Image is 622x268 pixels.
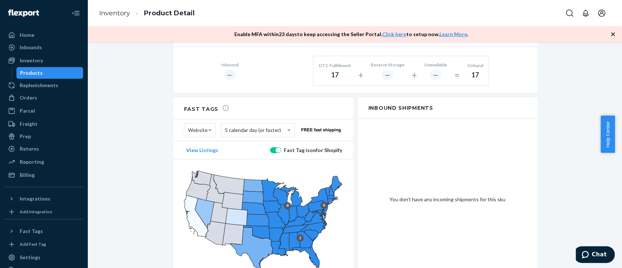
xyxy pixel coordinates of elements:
[93,3,200,24] ol: breadcrumbs
[424,62,447,68] div: Unavailable
[576,246,615,264] iframe: Opens a widget where you can chat to one of our agents
[382,70,393,80] div: ―
[4,55,83,66] a: Inventory
[184,104,229,112] h2: Fast Tags
[4,105,83,117] a: Parcel
[99,9,130,17] a: Inventory
[20,145,39,152] div: Returns
[221,62,238,68] div: Inbound
[357,97,537,119] h2: Inbound Shipments
[467,70,483,80] div: 17
[20,57,43,64] div: Inventory
[4,92,83,104] a: Orders
[20,254,40,261] div: Settings
[69,6,83,20] button: Close Navigation
[224,70,235,80] div: ―
[319,70,351,80] div: 17
[358,69,363,82] div: +
[4,143,83,155] a: Returns
[4,169,83,181] a: Billing
[282,147,342,154] div: Fast Tag is on for Shopify
[20,31,34,39] div: Home
[184,147,220,154] button: View Listings
[412,69,417,82] div: +
[20,228,43,235] div: Fast Tags
[382,31,406,37] a: Click here
[4,252,83,263] a: Settings
[20,94,37,101] div: Orders
[467,62,483,69] div: Onhand
[20,107,35,114] div: Parcel
[4,79,83,91] a: Replenishments
[20,133,31,140] div: Prep
[4,240,83,249] a: Add Fast Tag
[20,195,50,202] div: Integrations
[4,225,83,237] button: Fast Tags
[16,67,83,79] a: Products
[4,193,83,205] button: Integrations
[4,29,83,41] a: Home
[4,131,83,142] a: Prep
[20,158,44,166] div: Reporting
[4,118,83,130] a: Freight
[594,6,609,20] button: Open account menu
[319,62,351,69] div: DTC Fulfillment
[578,6,593,20] button: Open notifications
[4,207,83,216] a: Add Integration
[20,241,46,247] div: Add Fast Tag
[439,31,467,37] a: Learn More
[4,156,83,168] a: Reporting
[601,116,615,153] button: Help Center
[4,42,83,53] a: Inbounds
[188,124,208,136] span: Website
[20,209,52,215] div: Add Integration
[20,82,58,89] div: Replenishments
[371,62,404,68] div: Reserve Storage
[430,70,441,80] div: ―
[454,69,460,82] div: =
[300,128,342,132] img: website-free-fast.ac112c9d76101210657a4eea9f63645d.png
[20,171,35,179] div: Billing
[20,69,43,77] div: Products
[8,9,39,17] img: Flexport logo
[234,31,468,38] p: Enable MFA within 23 days to keep accessing the Seller Portal. to setup now. .
[20,44,42,51] div: Inbounds
[225,124,281,136] span: 5 calendar day (or faster)
[144,9,195,17] a: Product Detail
[20,120,38,128] div: Freight
[562,6,577,20] button: Open Search Box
